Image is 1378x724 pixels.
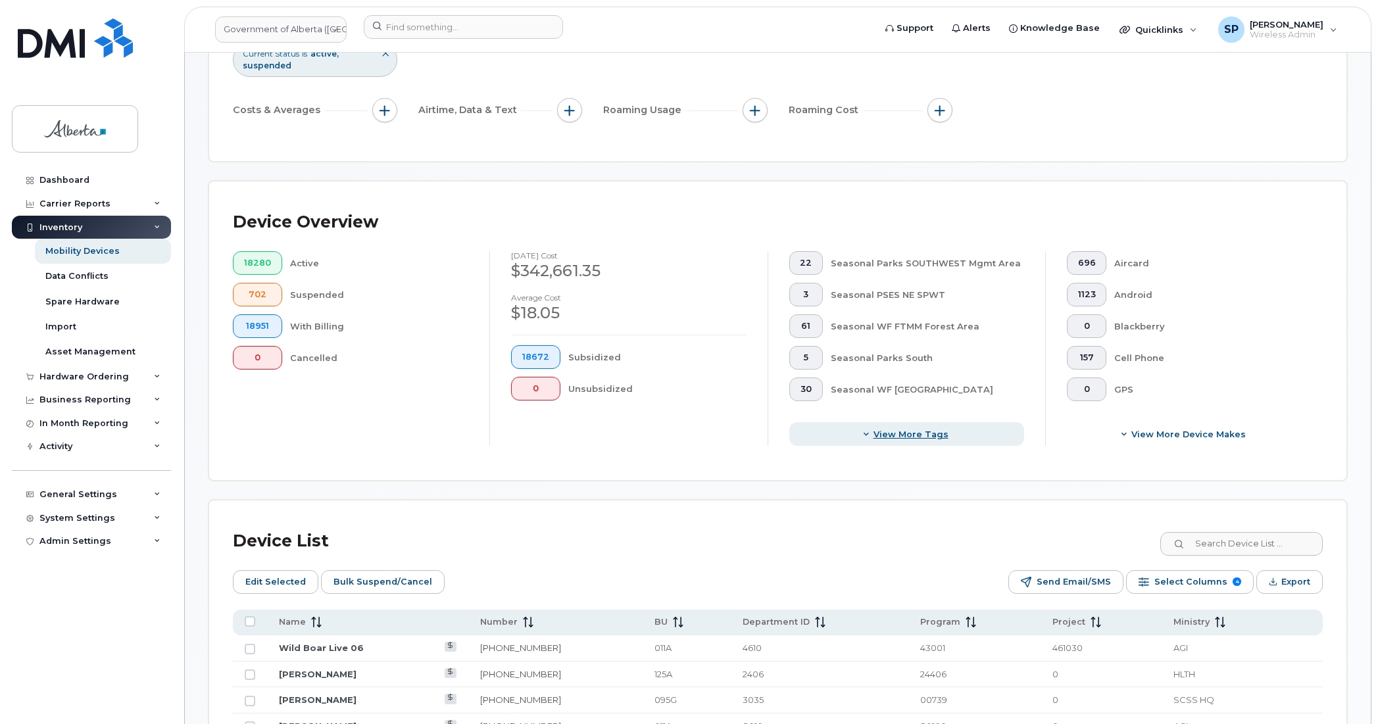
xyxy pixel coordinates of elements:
span: 5 [800,352,812,363]
div: $342,661.35 [511,260,746,282]
span: 43001 [920,642,945,653]
span: 702 [244,289,271,300]
button: 18951 [233,314,282,338]
span: Roaming Cost [789,103,862,117]
span: Project [1052,616,1085,628]
span: [PERSON_NAME] [1250,19,1323,30]
button: Edit Selected [233,570,318,594]
span: Wireless Admin [1250,30,1323,40]
span: 2406 [743,669,764,679]
span: Department ID [743,616,810,628]
span: Support [897,22,933,35]
span: Airtime, Data & Text [418,103,521,117]
div: With Billing [290,314,469,338]
span: 61 [800,321,812,331]
div: Seasonal WF FTMM Forest Area [831,314,1024,338]
div: Seasonal Parks South [831,346,1024,370]
a: [PHONE_NUMBER] [480,642,561,653]
span: 00739 [920,694,947,705]
span: Current Status [243,48,299,59]
span: Ministry [1173,616,1210,628]
div: Unsubsidized [568,377,747,400]
a: View Last Bill [445,694,457,704]
span: Export [1281,572,1310,592]
a: [PERSON_NAME] [279,669,357,679]
button: Select Columns 4 [1126,570,1254,594]
div: Device List [233,524,329,558]
div: Aircard [1114,251,1302,275]
span: 18280 [244,258,271,268]
span: Program [920,616,960,628]
a: View Last Bill [445,668,457,678]
a: [PHONE_NUMBER] [480,694,561,705]
span: Knowledge Base [1020,22,1100,35]
span: 4610 [743,642,762,653]
span: 461030 [1052,642,1083,653]
div: Blackberry [1114,314,1302,338]
div: Device Overview [233,205,378,239]
button: 30 [789,377,824,401]
button: 3 [789,283,824,306]
span: Number [480,616,518,628]
button: Export [1256,570,1323,594]
span: 3 [800,289,812,300]
button: 702 [233,283,282,306]
span: Name [279,616,306,628]
span: 18951 [244,321,271,331]
button: 1123 [1067,283,1107,306]
a: Wild Boar Live 06 [279,642,364,653]
input: Find something... [364,15,563,39]
span: BU [654,616,668,628]
span: Quicklinks [1135,24,1183,35]
a: View Last Bill [445,642,457,652]
button: Send Email/SMS [1008,570,1123,594]
span: 125A [654,669,672,679]
span: 011A [654,642,672,653]
span: 0 [522,383,549,394]
div: Subsidized [568,345,747,369]
button: 696 [1067,251,1107,275]
button: 22 [789,251,824,275]
button: 61 [789,314,824,338]
button: 0 [233,346,282,370]
span: 0 [244,352,271,363]
span: Costs & Averages [233,103,324,117]
span: 24406 [920,669,947,679]
span: 3035 [743,694,764,705]
span: Select Columns [1154,572,1227,592]
h4: Average cost [511,293,746,302]
div: Suspended [290,283,469,306]
span: active [310,49,339,59]
button: View More Device Makes [1067,422,1302,446]
span: Bulk Suspend/Cancel [333,572,432,592]
span: 0 [1078,384,1096,395]
button: 0 [1067,377,1107,401]
span: Alerts [963,22,991,35]
div: Active [290,251,469,275]
a: Alerts [943,15,1000,41]
h4: [DATE] cost [511,251,746,260]
button: 0 [511,377,560,400]
div: Quicklinks [1110,16,1206,43]
span: 1123 [1078,289,1096,300]
div: Seasonal Parks SOUTHWEST Mgmt Area [831,251,1024,275]
div: Susannah Parlee [1209,16,1346,43]
span: SCSS HQ [1173,694,1214,705]
span: 4 [1233,577,1241,586]
input: Search Device List ... [1160,532,1323,556]
span: suspended [243,60,291,70]
button: Bulk Suspend/Cancel [321,570,445,594]
span: View More Device Makes [1131,428,1246,441]
span: AGI [1173,642,1188,653]
a: Support [876,15,943,41]
span: 30 [800,384,812,395]
span: 157 [1078,352,1096,363]
button: View more tags [789,422,1024,446]
div: Cell Phone [1114,346,1302,370]
button: 0 [1067,314,1107,338]
div: $18.05 [511,302,746,324]
a: [PHONE_NUMBER] [480,669,561,679]
span: SP [1224,22,1239,37]
span: 0 [1052,669,1058,679]
div: Seasonal WF [GEOGRAPHIC_DATA] [831,377,1024,401]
